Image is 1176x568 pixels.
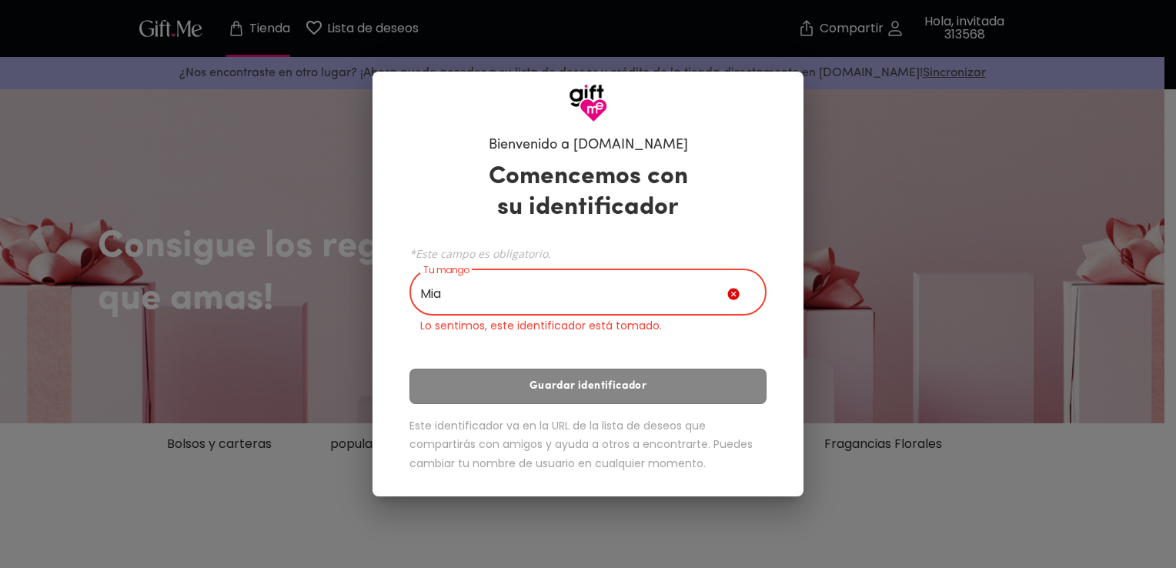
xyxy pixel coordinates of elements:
[420,318,756,334] p: Lo sentimos, este identificador está tomado.
[489,136,688,155] h6: Bienvenido a [DOMAIN_NAME]
[569,84,607,122] img: Logotipo de GiftMe
[481,162,695,223] h3: Comencemos con su identificador
[409,246,767,261] span: *Este campo es obligatorio.
[409,416,767,473] h6: Este identificador va en la URL de la lista de deseos que compartirás con amigos y ayuda a otros ...
[409,272,727,316] input: Tu mango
